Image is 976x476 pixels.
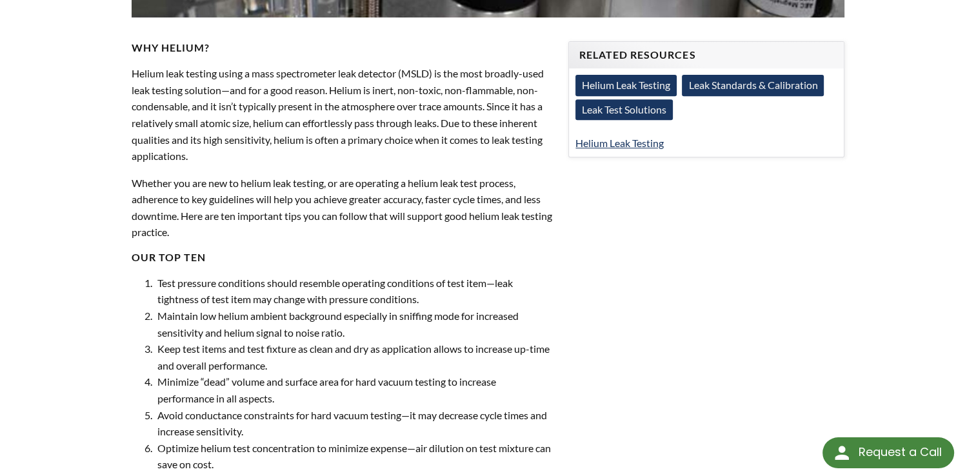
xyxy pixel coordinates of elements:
img: round button [832,442,852,463]
li: Avoid conductance constraints for hard vacuum testing—it may decrease cycle times and increase se... [154,407,553,440]
h4: Related Resources [579,48,833,62]
li: Minimize “dead” volume and surface area for hard vacuum testing to increase performance in all as... [154,373,553,406]
h4: Our Top Ten [132,251,553,264]
li: Test pressure conditions should resemble operating conditions of test item—leak tightness of test... [154,275,553,308]
div: Request a Call [822,437,954,468]
div: Request a Call [858,437,941,467]
a: Helium Leak Testing [575,75,677,95]
li: Keep test items and test fixture as clean and dry as application allows to increase up-time and o... [154,341,553,373]
p: Whether you are new to helium leak testing, or are operating a helium leak test process, adherenc... [132,175,553,241]
h4: Why Helium? [132,41,553,55]
a: Leak Standards & Calibration [682,75,824,95]
li: Optimize helium test concentration to minimize expense—air dilution on test mixture can save on c... [154,440,553,473]
a: Leak Test Solutions [575,99,673,120]
a: Helium Leak Testing [575,137,664,149]
span: Helium leak testing using a mass spectrometer leak detector (MSLD) is the most broadly-used leak ... [132,67,544,162]
li: Maintain low helium ambient background especially in sniffing mode for increased sensitivity and ... [154,308,553,341]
